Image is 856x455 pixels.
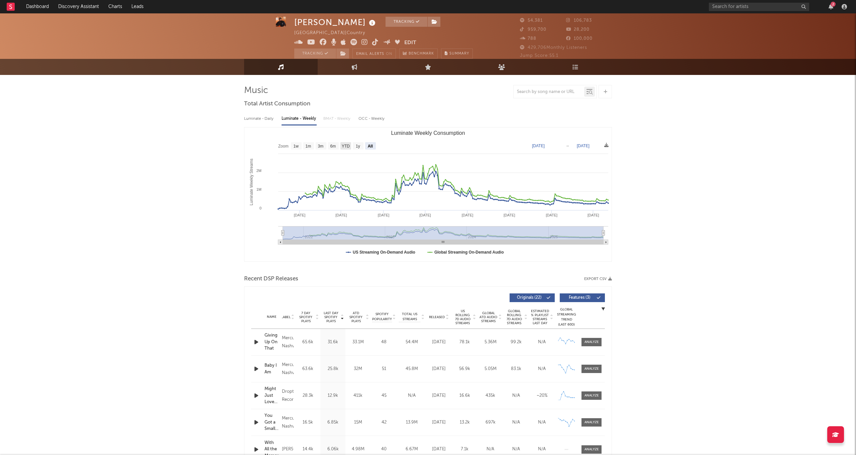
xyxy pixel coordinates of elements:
div: 411k [347,392,369,399]
span: US Rolling 7D Audio Streams [453,309,472,325]
div: 6.06k [322,446,344,453]
div: 12.9k [322,392,344,399]
div: Mercury Nashville [282,334,294,350]
text: [DATE] [462,213,473,217]
div: 78.1k [453,339,476,346]
text: → [565,144,569,148]
div: [DATE] [428,392,450,399]
text: [DATE] [546,213,557,217]
text: YTD [342,144,350,149]
span: Estimated % Playlist Streams Last Day [531,309,549,325]
text: US Streaming On-Demand Audio [353,250,415,255]
span: Last Day Spotify Plays [322,311,340,323]
div: 14.4k [297,446,319,453]
a: Giving Up On That [264,332,279,352]
span: 959,700 [520,27,546,32]
div: N/A [505,392,527,399]
div: 5.36M [479,339,502,346]
div: 99.2k [505,339,527,346]
button: Edit [404,39,416,47]
text: [DATE] [577,144,590,148]
div: 697k [479,419,502,426]
div: [DATE] [428,366,450,372]
text: 6m [330,144,336,149]
div: 56.9k [453,366,476,372]
div: 31.6k [322,339,344,346]
text: Luminate Weekly Consumption [391,130,465,136]
div: [PERSON_NAME] [294,17,377,28]
em: On [386,52,392,56]
div: Mercury Nashville [282,361,294,377]
text: Global Streaming On-Demand Audio [434,250,504,255]
button: Export CSV [584,277,612,281]
span: Originals ( 22 ) [514,296,545,300]
button: 2 [829,4,833,9]
text: [DATE] [504,213,515,217]
span: Label [281,315,291,319]
div: 83.1k [505,366,527,372]
div: 42 [372,419,396,426]
span: 7 Day Spotify Plays [297,311,315,323]
div: Mercury Nashville [282,415,294,431]
div: N/A [531,366,553,372]
div: 45 [372,392,396,399]
svg: Luminate Weekly Consumption [244,127,612,261]
div: 40 [372,446,396,453]
div: 15M [347,419,369,426]
span: Summary [449,52,469,56]
div: Might Just Love You [264,386,279,405]
button: Features(3) [560,293,605,302]
div: 32M [347,366,369,372]
div: 7.1k [453,446,476,453]
div: 5.05M [479,366,502,372]
div: 6.85k [322,419,344,426]
text: 1w [294,144,299,149]
div: [PERSON_NAME] [282,445,294,453]
button: Email AlertsOn [352,49,396,59]
div: 13.9M [399,419,424,426]
input: Search for artists [709,3,809,11]
div: 45.8M [399,366,424,372]
text: [DATE] [335,213,347,217]
div: N/A [505,446,527,453]
span: Jump Score: 55.1 [520,54,558,58]
div: N/A [399,392,424,399]
div: [DATE] [428,446,450,453]
text: 1y [356,144,360,149]
div: 48 [372,339,396,346]
div: Global Streaming Trend (Last 60D) [556,307,576,327]
span: Total Artist Consumption [244,100,310,108]
span: 100,000 [566,36,593,41]
text: [DATE] [294,213,306,217]
span: 429,706 Monthly Listeners [520,45,587,50]
div: 33.1M [347,339,369,346]
div: N/A [531,419,553,426]
button: Tracking [294,49,336,59]
span: Global Rolling 7D Audio Streams [505,309,523,325]
div: Luminate - Daily [244,113,275,124]
a: You Got a Small Town [264,413,279,432]
div: Droptine Recordings [282,388,294,404]
span: 788 [520,36,536,41]
text: [DATE] [419,213,431,217]
text: 1m [306,144,311,149]
div: Luminate - Weekly [282,113,317,124]
text: 3m [318,144,324,149]
div: N/A [479,446,502,453]
div: 25.8k [322,366,344,372]
span: Benchmark [409,50,434,58]
span: Global ATD Audio Streams [479,311,498,323]
div: 28.3k [297,392,319,399]
a: Baby I Am [264,362,279,375]
button: Summary [441,49,473,59]
div: [GEOGRAPHIC_DATA] | Country [294,29,373,37]
div: 65.6k [297,339,319,346]
div: 4.98M [347,446,369,453]
a: Benchmark [399,49,438,59]
div: 2 [831,2,836,7]
text: Luminate Weekly Streams [249,159,254,205]
div: 54.4M [399,339,424,346]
